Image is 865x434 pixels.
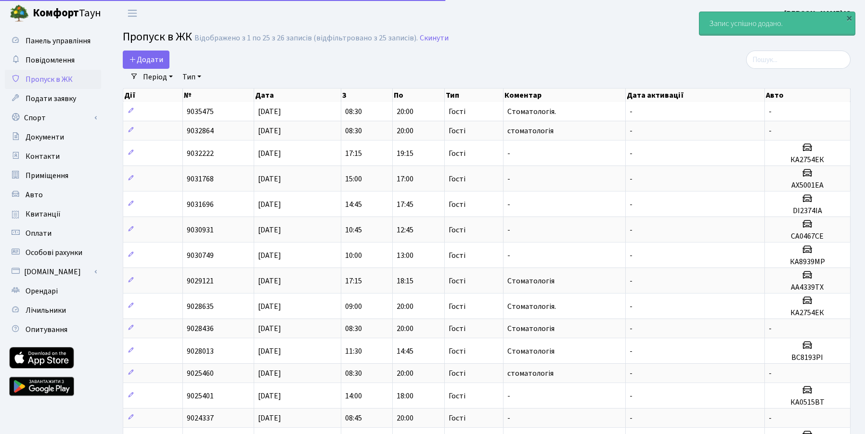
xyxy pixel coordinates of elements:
[187,368,214,379] span: 9025460
[630,391,633,401] span: -
[769,323,772,334] span: -
[630,323,633,334] span: -
[449,150,465,157] span: Гості
[26,74,73,85] span: Пропуск в ЖК
[345,323,362,334] span: 08:30
[258,174,281,184] span: [DATE]
[769,106,772,117] span: -
[769,126,772,136] span: -
[5,51,101,70] a: Повідомлення
[445,89,504,102] th: Тип
[630,346,633,357] span: -
[507,106,556,117] span: Стоматологія.
[187,126,214,136] span: 9032864
[769,181,846,190] h5: АХ5001ЕА
[5,281,101,301] a: Орендарі
[258,323,281,334] span: [DATE]
[769,413,772,423] span: -
[345,276,362,286] span: 17:15
[507,126,554,136] span: стоматологія
[397,126,413,136] span: 20:00
[5,147,101,166] a: Контакти
[507,148,510,159] span: -
[420,34,449,43] a: Скинути
[449,277,465,285] span: Гості
[699,12,855,35] div: Запис успішно додано.
[345,225,362,235] span: 10:45
[449,392,465,400] span: Гості
[123,51,169,69] a: Додати
[449,201,465,208] span: Гості
[630,413,633,423] span: -
[26,93,76,104] span: Подати заявку
[187,148,214,159] span: 9032222
[345,126,362,136] span: 08:30
[258,413,281,423] span: [DATE]
[769,368,772,379] span: -
[630,368,633,379] span: -
[507,346,555,357] span: Стоматологія
[26,286,58,296] span: Орендарі
[26,305,66,316] span: Лічильники
[345,368,362,379] span: 08:30
[507,413,510,423] span: -
[187,250,214,261] span: 9030749
[345,148,362,159] span: 17:15
[507,174,510,184] span: -
[507,199,510,210] span: -
[26,190,43,200] span: Авто
[449,347,465,355] span: Гості
[449,252,465,259] span: Гості
[397,225,413,235] span: 12:45
[258,301,281,312] span: [DATE]
[345,250,362,261] span: 10:00
[26,55,75,65] span: Повідомлення
[507,276,555,286] span: Стоматологія
[254,89,341,102] th: Дата
[345,346,362,357] span: 11:30
[769,308,846,318] h5: КА2754ЕК
[630,148,633,159] span: -
[507,323,555,334] span: Стоматологія
[449,226,465,234] span: Гості
[187,174,214,184] span: 9031768
[769,353,846,362] h5: ВС8193РІ
[345,174,362,184] span: 15:00
[341,89,393,102] th: З
[258,276,281,286] span: [DATE]
[449,370,465,377] span: Гості
[769,232,846,241] h5: СА0467СЕ
[5,301,101,320] a: Лічильники
[33,5,101,22] span: Таун
[449,325,465,332] span: Гості
[5,320,101,339] a: Опитування
[746,51,851,69] input: Пошук...
[393,89,445,102] th: По
[123,89,183,102] th: Дії
[345,301,362,312] span: 09:00
[183,89,254,102] th: №
[769,257,846,267] h5: КА8939МР
[5,108,101,128] a: Спорт
[258,199,281,210] span: [DATE]
[5,166,101,185] a: Приміщення
[258,225,281,235] span: [DATE]
[630,199,633,210] span: -
[630,106,633,117] span: -
[345,413,362,423] span: 08:45
[26,209,61,219] span: Квитанції
[769,398,846,407] h5: КА0515ВТ
[397,368,413,379] span: 20:00
[33,5,79,21] b: Комфорт
[507,301,556,312] span: Стоматологія.
[769,283,846,292] h5: АА4339ТХ
[258,346,281,357] span: [DATE]
[26,132,64,142] span: Документи
[507,225,510,235] span: -
[120,5,144,21] button: Переключити навігацію
[784,8,853,19] b: [PERSON_NAME] Ю.
[5,128,101,147] a: Документи
[449,303,465,310] span: Гості
[5,185,101,204] a: Авто
[187,301,214,312] span: 9028635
